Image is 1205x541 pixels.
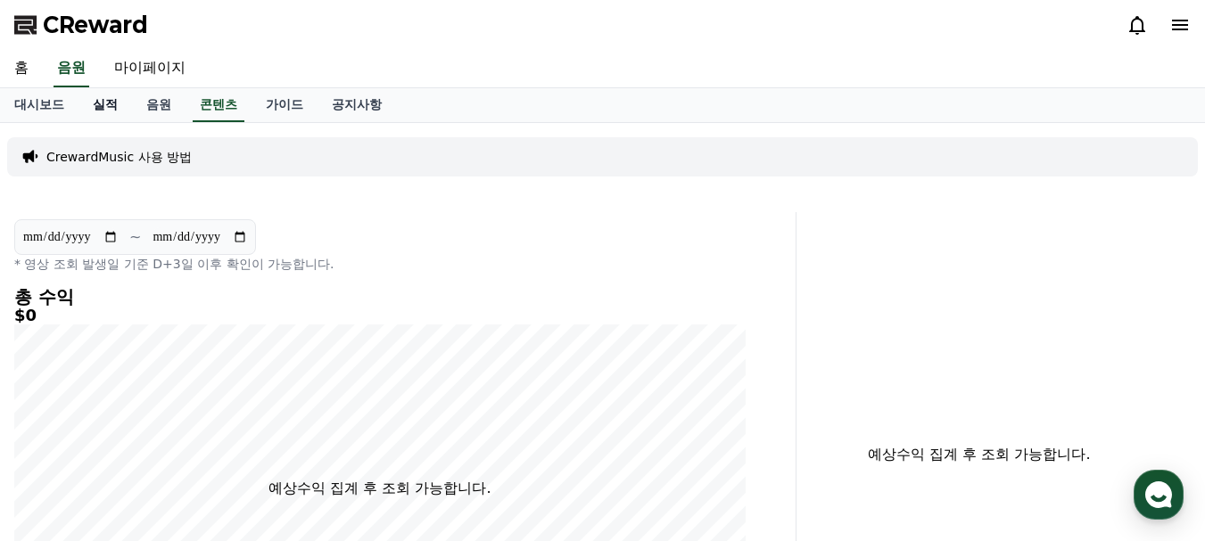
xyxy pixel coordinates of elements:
[193,88,244,122] a: 콘텐츠
[252,88,318,122] a: 가이드
[78,88,132,122] a: 실적
[54,50,89,87] a: 음원
[118,393,230,438] a: 대화
[14,307,746,324] h5: $0
[56,420,67,434] span: 홈
[276,420,297,434] span: 설정
[14,11,148,39] a: CReward
[14,255,746,273] p: * 영상 조회 발생일 기준 D+3일 이후 확인이 가능합니다.
[268,478,491,499] p: 예상수익 집계 후 조회 가능합니다.
[132,88,186,122] a: 음원
[230,393,343,438] a: 설정
[811,444,1148,465] p: 예상수익 집계 후 조회 가능합니다.
[5,393,118,438] a: 홈
[46,148,192,166] a: CrewardMusic 사용 방법
[14,287,746,307] h4: 총 수익
[43,11,148,39] span: CReward
[318,88,396,122] a: 공지사항
[129,226,141,248] p: ~
[100,50,200,87] a: 마이페이지
[163,421,185,435] span: 대화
